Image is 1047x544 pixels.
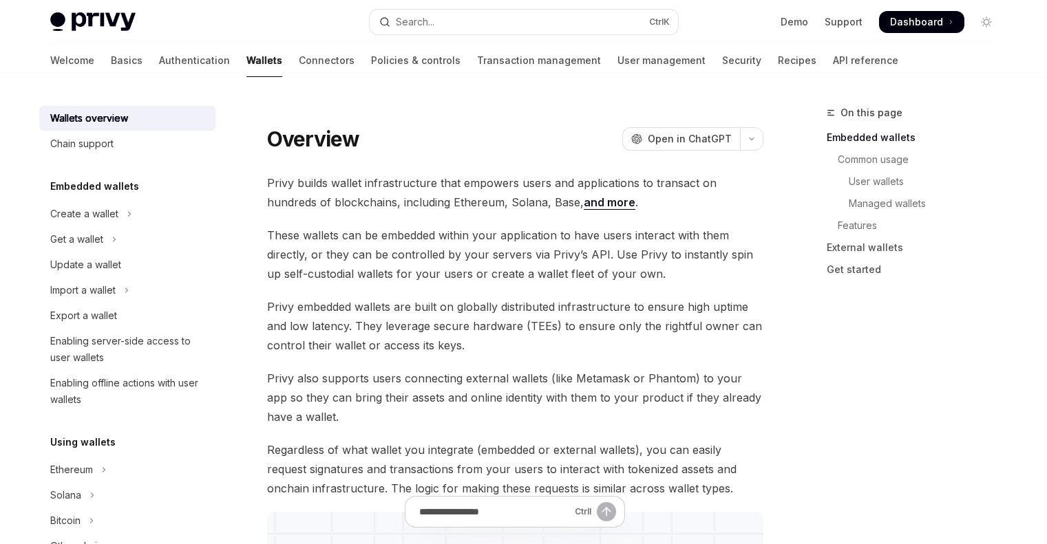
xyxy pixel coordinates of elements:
[39,106,215,131] a: Wallets overview
[370,10,678,34] button: Open search
[827,237,1008,259] a: External wallets
[827,259,1008,281] a: Get started
[50,257,121,273] div: Update a wallet
[39,329,215,370] a: Enabling server-side access to user wallets
[39,483,215,508] button: Toggle Solana section
[39,371,215,412] a: Enabling offline actions with user wallets
[50,461,93,478] div: Ethereum
[50,333,207,366] div: Enabling server-side access to user wallets
[879,11,964,33] a: Dashboard
[267,369,763,426] span: Privy also supports users connecting external wallets (like Metamask or Phantom) to your app so t...
[267,297,763,355] span: Privy embedded wallets are built on globally distributed infrastructure to ensure high uptime and...
[50,512,81,529] div: Bitcoin
[477,44,601,77] a: Transaction management
[827,171,1008,193] a: User wallets
[267,173,763,212] span: Privy builds wallet infrastructure that empowers users and applications to transact on hundreds o...
[827,127,1008,149] a: Embedded wallets
[778,44,816,77] a: Recipes
[39,303,215,328] a: Export a wallet
[50,110,128,127] div: Wallets overview
[617,44,706,77] a: User management
[396,14,434,30] div: Search...
[840,105,902,121] span: On this page
[50,44,94,77] a: Welcome
[50,231,103,248] div: Get a wallet
[649,17,670,28] span: Ctrl K
[159,44,230,77] a: Authentication
[246,44,282,77] a: Wallets
[50,282,116,298] div: Import a wallet
[597,502,616,521] button: Send message
[50,434,116,450] h5: Using wallets
[111,44,142,77] a: Basics
[267,440,763,498] span: Regardless of what wallet you integrate (embedded or external wallets), you can easily request si...
[39,252,215,277] a: Update a wallet
[827,193,1008,215] a: Managed wallets
[371,44,461,77] a: Policies & controls
[975,11,997,33] button: Toggle dark mode
[890,15,943,29] span: Dashboard
[722,44,761,77] a: Security
[419,497,569,527] input: Ask a question...
[39,227,215,252] button: Toggle Get a wallet section
[299,44,355,77] a: Connectors
[50,487,81,503] div: Solana
[622,127,740,151] button: Open in ChatGPT
[827,215,1008,237] a: Features
[39,131,215,156] a: Chain support
[50,375,207,408] div: Enabling offline actions with user wallets
[267,226,763,283] span: These wallets can be embedded within your application to have users interact with them directly, ...
[648,132,732,146] span: Open in ChatGPT
[50,12,136,32] img: light logo
[50,178,139,195] h5: Embedded wallets
[39,508,215,533] button: Toggle Bitcoin section
[833,44,898,77] a: API reference
[827,149,1008,171] a: Common usage
[50,307,117,324] div: Export a wallet
[50,135,114,152] div: Chain support
[825,15,863,29] a: Support
[584,195,635,210] a: and more
[39,278,215,303] button: Toggle Import a wallet section
[50,206,118,222] div: Create a wallet
[781,15,808,29] a: Demo
[39,202,215,226] button: Toggle Create a wallet section
[39,457,215,482] button: Toggle Ethereum section
[267,127,360,151] h1: Overview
